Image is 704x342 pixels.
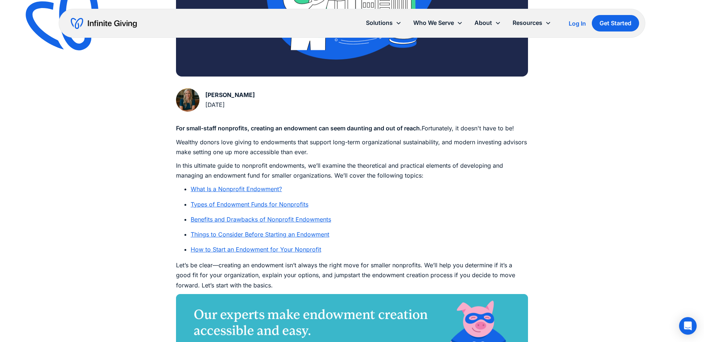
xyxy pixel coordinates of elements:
p: Fortunately, it doesn't have to be! [176,123,528,133]
div: Resources [513,18,542,28]
div: Log In [569,21,586,26]
a: How to Start an Endowment for Your Nonprofit [191,246,321,253]
p: In this ultimate guide to nonprofit endowments, we’ll examine the theoretical and practical eleme... [176,161,528,181]
div: Solutions [366,18,393,28]
a: [PERSON_NAME][DATE] [176,88,255,112]
div: [PERSON_NAME] [205,90,255,100]
div: About [474,18,492,28]
a: Benefits and Drawbacks of Nonprofit Endowments [191,216,331,223]
strong: For small-staff nonprofits, creating an endowment can seem daunting and out of reach. [176,124,422,132]
div: Solutions [360,15,407,31]
a: Log In [569,19,586,28]
div: Open Intercom Messenger [679,317,697,335]
div: Who We Serve [407,15,469,31]
a: Things to Consider Before Starting an Endowment [191,231,329,238]
div: Who We Serve [413,18,454,28]
p: Let’s be clear—creating an endowment isn’t always the right move for smaller nonprofits. We’ll he... [176,260,528,290]
div: About [469,15,507,31]
a: Get Started [592,15,639,31]
p: Wealthy donors love giving to endowments that support long-term organizational sustainability, an... [176,137,528,157]
a: home [71,18,137,29]
a: Types of Endowment Funds for Nonprofits [191,201,308,208]
div: [DATE] [205,100,255,110]
a: What Is a Nonprofit Endowment? [191,185,282,193]
div: Resources [507,15,557,31]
